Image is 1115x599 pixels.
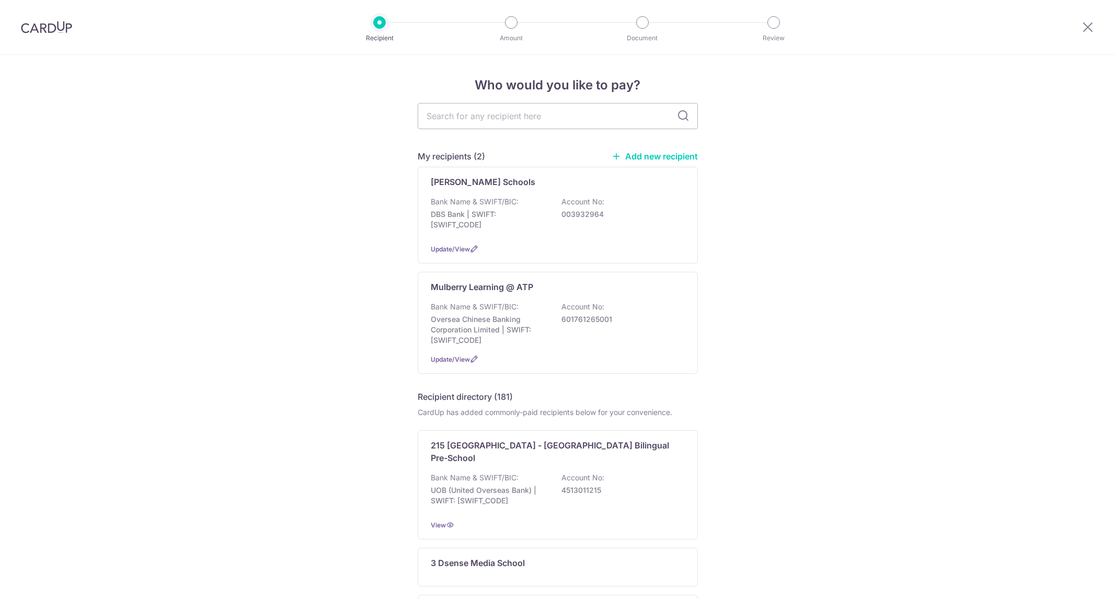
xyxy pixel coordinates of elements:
[561,473,604,483] p: Account No:
[418,390,513,403] h5: Recipient directory (181)
[431,314,548,345] p: Oversea Chinese Banking Corporation Limited | SWIFT: [SWIFT_CODE]
[1048,568,1105,594] iframe: Opens a widget where you can find more information
[431,281,533,293] p: Mulberry Learning @ ATP
[473,33,550,43] p: Amount
[561,197,604,207] p: Account No:
[431,209,548,230] p: DBS Bank | SWIFT: [SWIFT_CODE]
[561,485,679,496] p: 4513011215
[561,209,679,220] p: 003932964
[561,302,604,312] p: Account No:
[418,150,485,163] h5: My recipients (2)
[431,485,548,506] p: UOB (United Overseas Bank) | SWIFT: [SWIFT_CODE]
[431,521,446,529] a: View
[431,245,470,253] a: Update/View
[735,33,812,43] p: Review
[418,407,698,418] div: CardUp has added commonly-paid recipients below for your convenience.
[604,33,681,43] p: Document
[612,151,698,162] a: Add new recipient
[431,473,519,483] p: Bank Name & SWIFT/BIC:
[561,314,679,325] p: 601761265001
[431,557,525,569] p: 3 Dsense Media School
[21,21,72,33] img: CardUp
[431,197,519,207] p: Bank Name & SWIFT/BIC:
[431,176,535,188] p: [PERSON_NAME] Schools
[431,302,519,312] p: Bank Name & SWIFT/BIC:
[418,76,698,95] h4: Who would you like to pay?
[418,103,698,129] input: Search for any recipient here
[431,355,470,363] a: Update/View
[431,439,672,464] p: 215 [GEOGRAPHIC_DATA] - [GEOGRAPHIC_DATA] Bilingual Pre-School
[341,33,418,43] p: Recipient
